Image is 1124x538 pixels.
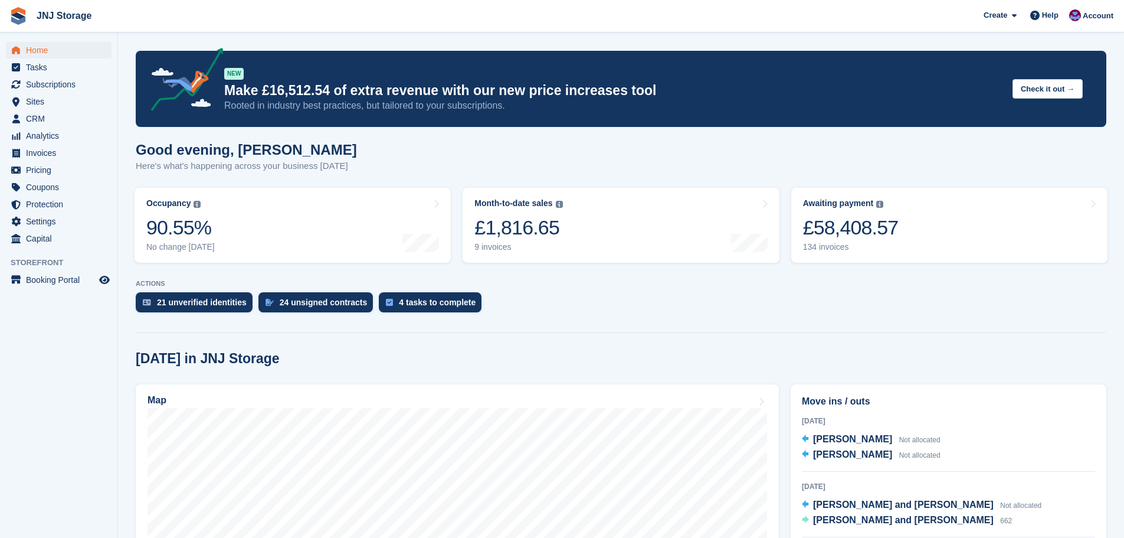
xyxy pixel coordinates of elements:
[26,59,97,76] span: Tasks
[6,42,112,58] a: menu
[1000,501,1041,510] span: Not allocated
[26,230,97,247] span: Capital
[135,188,451,263] a: Occupancy 90.55% No change [DATE]
[556,201,563,208] img: icon-info-grey-7440780725fd019a000dd9b08b2336e03edf1995a4989e88bcd33f0948082b44.svg
[802,513,1012,529] a: [PERSON_NAME] and [PERSON_NAME] 662
[6,145,112,161] a: menu
[146,198,191,208] div: Occupancy
[6,93,112,110] a: menu
[26,145,97,161] span: Invoices
[26,213,97,230] span: Settings
[26,179,97,195] span: Coupons
[146,216,215,240] div: 90.55%
[474,198,552,208] div: Month-to-date sales
[26,162,97,178] span: Pricing
[6,272,112,288] a: menu
[258,292,379,318] a: 24 unsigned contracts
[26,42,97,58] span: Home
[157,298,247,307] div: 21 unverified identities
[1042,9,1059,21] span: Help
[6,128,112,144] a: menu
[802,416,1095,426] div: [DATE]
[813,449,892,459] span: [PERSON_NAME]
[148,395,166,406] h2: Map
[32,6,96,25] a: JNJ Storage
[136,292,258,318] a: 21 unverified identities
[802,481,1095,492] div: [DATE]
[136,351,280,367] h2: [DATE] in JNJ Storage
[813,434,892,444] span: [PERSON_NAME]
[136,142,357,158] h1: Good evening, [PERSON_NAME]
[26,272,97,288] span: Booking Portal
[813,515,994,525] span: [PERSON_NAME] and [PERSON_NAME]
[386,299,393,306] img: task-75834270c22a3079a89374b754ae025e5fb1db73e45f91037f5363f120a921f8.svg
[1012,79,1083,99] button: Check it out →
[266,299,274,306] img: contract_signature_icon-13c848040528278c33f63329250d36e43548de30e8caae1d1a13099fd9432cc5.svg
[474,216,562,240] div: £1,816.65
[6,59,112,76] a: menu
[803,198,874,208] div: Awaiting payment
[136,159,357,173] p: Here's what's happening across your business [DATE]
[791,188,1107,263] a: Awaiting payment £58,408.57 134 invoices
[379,292,487,318] a: 4 tasks to complete
[6,213,112,230] a: menu
[803,216,899,240] div: £58,408.57
[26,196,97,213] span: Protection
[224,82,1003,99] p: Make £16,512.54 of extra revenue with our new price increases tool
[6,230,112,247] a: menu
[6,162,112,178] a: menu
[141,48,224,115] img: price-adjustments-announcement-icon-8257ccfd72463d97f412b2fc003d46551f7dbcb40ab6d574587a9cd5c0d94...
[802,498,1041,513] a: [PERSON_NAME] and [PERSON_NAME] Not allocated
[146,242,215,252] div: No change [DATE]
[1000,517,1012,525] span: 662
[143,299,151,306] img: verify_identity-adf6edd0f0f0b5bbfe63781bf79b02c33cf7c696d77639b501bdc392416b5a36.svg
[474,242,562,252] div: 9 invoices
[11,257,117,269] span: Storefront
[1083,10,1113,22] span: Account
[97,273,112,287] a: Preview store
[1069,9,1081,21] img: Jonathan Scrase
[280,298,368,307] div: 24 unsigned contracts
[6,196,112,213] a: menu
[984,9,1007,21] span: Create
[876,201,883,208] img: icon-info-grey-7440780725fd019a000dd9b08b2336e03edf1995a4989e88bcd33f0948082b44.svg
[26,128,97,144] span: Analytics
[6,110,112,127] a: menu
[194,201,201,208] img: icon-info-grey-7440780725fd019a000dd9b08b2336e03edf1995a4989e88bcd33f0948082b44.svg
[26,110,97,127] span: CRM
[26,76,97,93] span: Subscriptions
[899,436,941,444] span: Not allocated
[6,179,112,195] a: menu
[802,394,1095,409] h2: Move ins / outs
[224,68,244,80] div: NEW
[136,280,1106,288] p: ACTIONS
[802,448,941,463] a: [PERSON_NAME] Not allocated
[899,451,941,459] span: Not allocated
[802,432,941,448] a: [PERSON_NAME] Not allocated
[9,7,27,25] img: stora-icon-8386f47178a22dfd0bd8f6a31ec36ba5ce8667c1dd55bd0f319d3a0aa187defe.svg
[26,93,97,110] span: Sites
[803,242,899,252] div: 134 invoices
[6,76,112,93] a: menu
[813,500,994,510] span: [PERSON_NAME] and [PERSON_NAME]
[399,298,476,307] div: 4 tasks to complete
[463,188,779,263] a: Month-to-date sales £1,816.65 9 invoices
[224,99,1003,112] p: Rooted in industry best practices, but tailored to your subscriptions.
